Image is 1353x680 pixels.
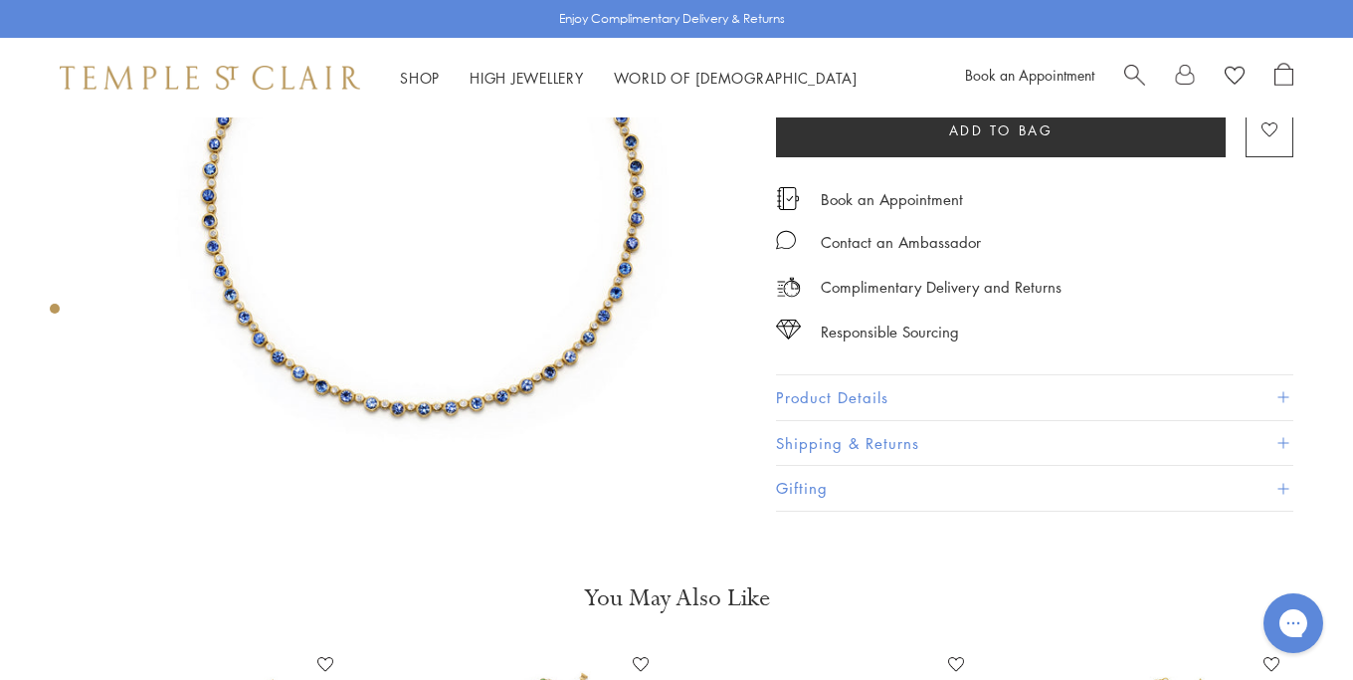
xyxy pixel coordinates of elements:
img: icon_appointment.svg [776,187,800,210]
img: icon_sourcing.svg [776,320,801,340]
button: Gifting [776,466,1293,511]
p: Complimentary Delivery and Returns [821,275,1062,300]
a: High JewelleryHigh Jewellery [470,68,584,88]
img: MessageIcon-01_2.svg [776,230,796,250]
a: Book an Appointment [965,65,1094,85]
div: Product gallery navigation [50,299,60,330]
a: Open Shopping Bag [1274,63,1293,93]
a: View Wishlist [1225,63,1245,93]
img: Temple St. Clair [60,66,360,90]
button: Add to bag [776,103,1226,157]
span: Add to bag [949,119,1054,141]
a: Book an Appointment [821,188,963,210]
img: icon_delivery.svg [776,275,801,300]
a: World of [DEMOGRAPHIC_DATA]World of [DEMOGRAPHIC_DATA] [614,68,858,88]
nav: Main navigation [400,66,858,91]
button: Product Details [776,375,1293,420]
div: Contact an Ambassador [821,230,981,255]
p: Enjoy Complimentary Delivery & Returns [559,9,785,29]
div: Responsible Sourcing [821,320,959,344]
iframe: Gorgias live chat messenger [1254,586,1333,660]
a: ShopShop [400,68,440,88]
a: Search [1124,63,1145,93]
h3: You May Also Like [80,582,1273,614]
button: Shipping & Returns [776,421,1293,466]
